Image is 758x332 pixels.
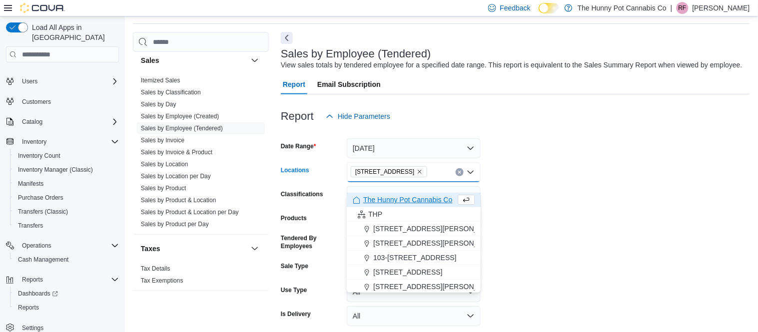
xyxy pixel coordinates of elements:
[18,75,41,87] button: Users
[347,306,481,326] button: All
[141,136,184,144] span: Sales by Invoice
[355,167,415,177] span: [STREET_ADDRESS]
[18,256,68,264] span: Cash Management
[18,180,43,188] span: Manifests
[141,124,223,132] span: Sales by Employee (Tendered)
[351,166,427,177] span: 2103 Yonge St
[18,290,58,298] span: Dashboards
[539,3,560,13] input: Dark Mode
[141,220,209,228] span: Sales by Product per Day
[18,240,55,252] button: Operations
[141,112,219,120] span: Sales by Employee (Created)
[347,207,481,222] button: THP
[249,243,261,255] button: Taxes
[249,54,261,66] button: Sales
[14,150,119,162] span: Inventory Count
[141,277,183,285] span: Tax Exemptions
[2,94,123,109] button: Customers
[20,3,65,13] img: Cova
[14,192,67,204] a: Purchase Orders
[14,178,119,190] span: Manifests
[368,209,382,219] span: THP
[500,3,531,13] span: Feedback
[10,205,123,219] button: Transfers (Classic)
[22,77,37,85] span: Users
[141,76,180,84] span: Itemized Sales
[281,262,308,270] label: Sale Type
[281,190,323,198] label: Classifications
[10,191,123,205] button: Purchase Orders
[141,197,216,204] a: Sales by Product & Location
[2,115,123,129] button: Catalog
[14,288,62,300] a: Dashboards
[141,88,201,96] span: Sales by Classification
[141,196,216,204] span: Sales by Product & Location
[347,193,481,207] button: The Hunny Pot Cannabis Co
[2,273,123,287] button: Reports
[10,163,123,177] button: Inventory Manager (Classic)
[141,172,211,180] span: Sales by Location per Day
[14,302,43,314] a: Reports
[14,192,119,204] span: Purchase Orders
[317,74,381,94] span: Email Subscription
[22,242,51,250] span: Operations
[28,22,119,42] span: Load All Apps in [GEOGRAPHIC_DATA]
[22,276,43,284] span: Reports
[22,138,46,146] span: Inventory
[417,169,423,175] button: Remove 2103 Yonge St from selection in this group
[347,222,481,236] button: [STREET_ADDRESS][PERSON_NAME]
[18,274,47,286] button: Reports
[2,135,123,149] button: Inventory
[141,149,212,156] a: Sales by Invoice & Product
[281,166,309,174] label: Locations
[14,288,119,300] span: Dashboards
[141,113,219,120] a: Sales by Employee (Created)
[10,219,123,233] button: Transfers
[141,244,160,254] h3: Taxes
[141,137,184,144] a: Sales by Invoice
[22,324,43,332] span: Settings
[141,244,247,254] button: Taxes
[10,149,123,163] button: Inventory Count
[467,168,475,176] button: Close list of options
[281,234,343,250] label: Tendered By Employees
[141,265,170,272] a: Tax Details
[347,251,481,265] button: 103-[STREET_ADDRESS]
[141,221,209,228] a: Sales by Product per Day
[14,150,64,162] a: Inventory Count
[141,125,223,132] a: Sales by Employee (Tendered)
[373,224,500,234] span: [STREET_ADDRESS][PERSON_NAME]
[693,2,750,14] p: [PERSON_NAME]
[373,238,500,248] span: [STREET_ADDRESS][PERSON_NAME]
[2,74,123,88] button: Users
[141,173,211,180] a: Sales by Location per Day
[141,209,239,216] a: Sales by Product & Location per Day
[281,286,307,294] label: Use Type
[141,185,186,192] a: Sales by Product
[14,302,119,314] span: Reports
[18,95,119,108] span: Customers
[18,136,50,148] button: Inventory
[10,287,123,301] a: Dashboards
[18,96,55,108] a: Customers
[14,206,72,218] a: Transfers (Classic)
[14,178,47,190] a: Manifests
[141,161,188,168] a: Sales by Location
[347,138,481,158] button: [DATE]
[679,2,687,14] span: RF
[18,194,63,202] span: Purchase Orders
[347,280,481,294] button: [STREET_ADDRESS][PERSON_NAME]
[141,101,176,108] a: Sales by Day
[578,2,667,14] p: The Hunny Pot Cannabis Co
[18,222,43,230] span: Transfers
[141,77,180,84] a: Itemized Sales
[363,195,452,205] span: The Hunny Pot Cannabis Co
[18,274,119,286] span: Reports
[141,55,247,65] button: Sales
[10,301,123,315] button: Reports
[22,118,42,126] span: Catalog
[283,74,305,94] span: Report
[141,208,239,216] span: Sales by Product & Location per Day
[141,100,176,108] span: Sales by Day
[18,166,93,174] span: Inventory Manager (Classic)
